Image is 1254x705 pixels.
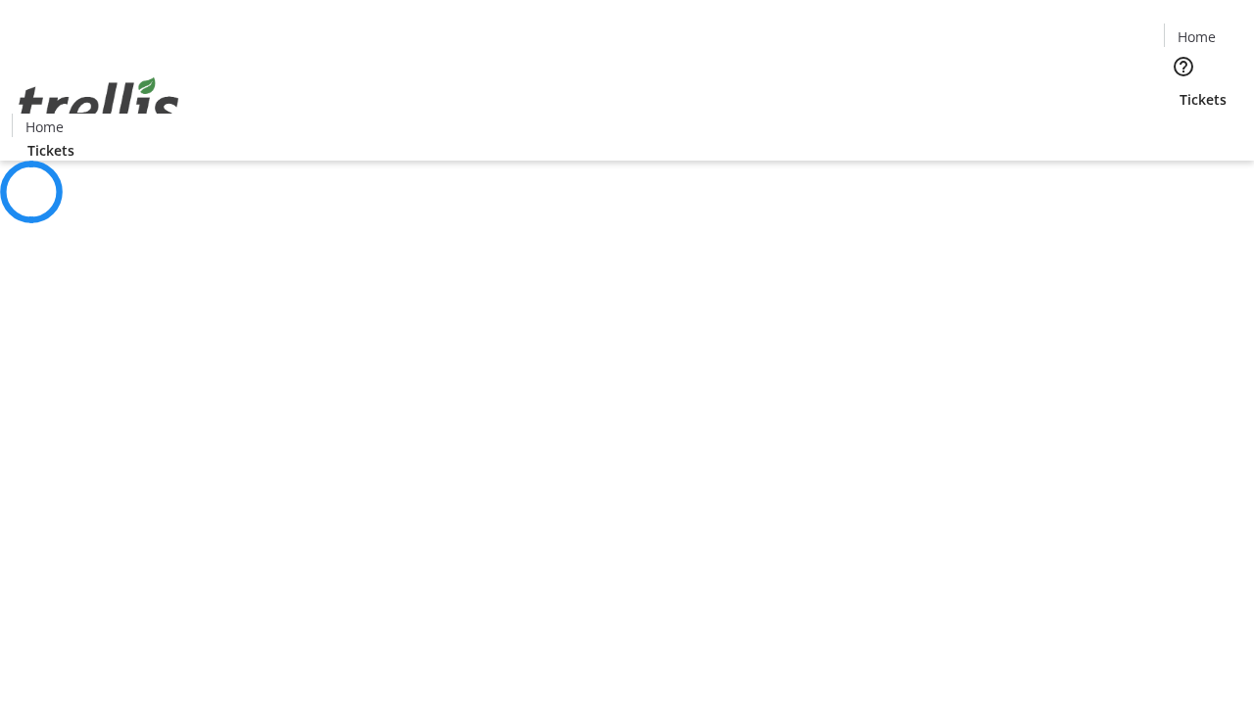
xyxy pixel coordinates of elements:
span: Tickets [1180,89,1227,110]
span: Home [1178,26,1216,47]
span: Tickets [27,140,74,161]
span: Home [25,117,64,137]
a: Home [13,117,75,137]
img: Orient E2E Organization Y7NcwNvPtw's Logo [12,56,186,154]
a: Tickets [12,140,90,161]
button: Cart [1164,110,1203,149]
a: Home [1165,26,1228,47]
a: Tickets [1164,89,1242,110]
button: Help [1164,47,1203,86]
